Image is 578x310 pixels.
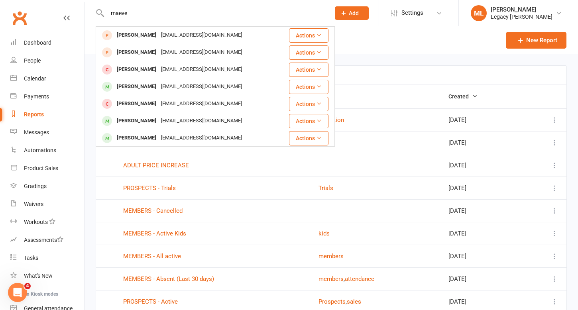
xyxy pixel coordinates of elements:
[441,108,522,131] td: [DATE]
[347,297,361,306] button: sales
[123,162,189,169] a: ADULT PRICE INCREASE
[349,10,359,16] span: Add
[471,5,487,21] div: ML
[159,81,244,92] div: [EMAIL_ADDRESS][DOMAIN_NAME]
[123,230,186,237] a: MEMBERS - Active Kids
[105,8,324,19] input: Search...
[289,131,328,145] button: Actions
[159,115,244,127] div: [EMAIL_ADDRESS][DOMAIN_NAME]
[318,183,333,193] button: Trials
[10,195,84,213] a: Waivers
[311,84,442,108] th: Tags
[10,124,84,141] a: Messages
[491,13,552,20] div: Legacy [PERSON_NAME]
[159,98,244,110] div: [EMAIL_ADDRESS][DOMAIN_NAME]
[441,222,522,245] td: [DATE]
[345,274,374,284] button: attendance
[10,52,84,70] a: People
[114,47,159,58] div: [PERSON_NAME]
[10,106,84,124] a: Reports
[123,184,176,192] a: PROSPECTS - Trials
[289,45,328,60] button: Actions
[24,183,47,189] div: Gradings
[24,283,31,289] span: 4
[24,129,49,135] div: Messages
[441,154,522,177] td: [DATE]
[24,219,48,225] div: Workouts
[401,4,423,22] span: Settings
[24,255,38,261] div: Tasks
[289,80,328,94] button: Actions
[10,249,84,267] a: Tasks
[24,75,46,82] div: Calendar
[24,201,43,207] div: Waivers
[441,199,522,222] td: [DATE]
[123,298,178,305] a: PROSPECTS - Active
[506,32,566,49] a: New Report
[114,115,159,127] div: [PERSON_NAME]
[114,132,159,144] div: [PERSON_NAME]
[24,273,53,279] div: What's New
[491,6,552,13] div: [PERSON_NAME]
[10,88,84,106] a: Payments
[448,92,478,101] button: Created
[10,159,84,177] a: Product Sales
[318,297,346,306] button: Prospects
[123,253,181,260] a: MEMBERS - All active
[123,207,183,214] a: MEMBERS - Cancelled
[24,165,58,171] div: Product Sales
[10,213,84,231] a: Workouts
[448,93,478,100] span: Created
[441,245,522,267] td: [DATE]
[344,275,345,283] span: ,
[10,141,84,159] a: Automations
[441,267,522,290] td: [DATE]
[114,64,159,75] div: [PERSON_NAME]
[335,6,369,20] button: Add
[10,70,84,88] a: Calendar
[289,63,328,77] button: Actions
[318,251,344,261] button: members
[318,274,344,284] button: members
[318,229,330,238] button: kids
[24,57,41,64] div: People
[289,28,328,43] button: Actions
[346,298,347,305] span: ,
[123,275,214,283] a: MEMBERS - Absent (Last 30 days)
[159,29,244,41] div: [EMAIL_ADDRESS][DOMAIN_NAME]
[159,47,244,58] div: [EMAIL_ADDRESS][DOMAIN_NAME]
[441,131,522,154] td: [DATE]
[10,34,84,52] a: Dashboard
[10,177,84,195] a: Gradings
[289,114,328,128] button: Actions
[10,8,29,28] a: Clubworx
[8,283,27,302] iframe: Intercom live chat
[24,237,63,243] div: Assessments
[24,39,51,46] div: Dashboard
[289,97,328,111] button: Actions
[24,111,44,118] div: Reports
[10,267,84,285] a: What's New
[159,132,244,144] div: [EMAIL_ADDRESS][DOMAIN_NAME]
[114,98,159,110] div: [PERSON_NAME]
[159,64,244,75] div: [EMAIL_ADDRESS][DOMAIN_NAME]
[441,177,522,199] td: [DATE]
[114,29,159,41] div: [PERSON_NAME]
[24,93,49,100] div: Payments
[114,81,159,92] div: [PERSON_NAME]
[10,231,84,249] a: Assessments
[24,147,56,153] div: Automations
